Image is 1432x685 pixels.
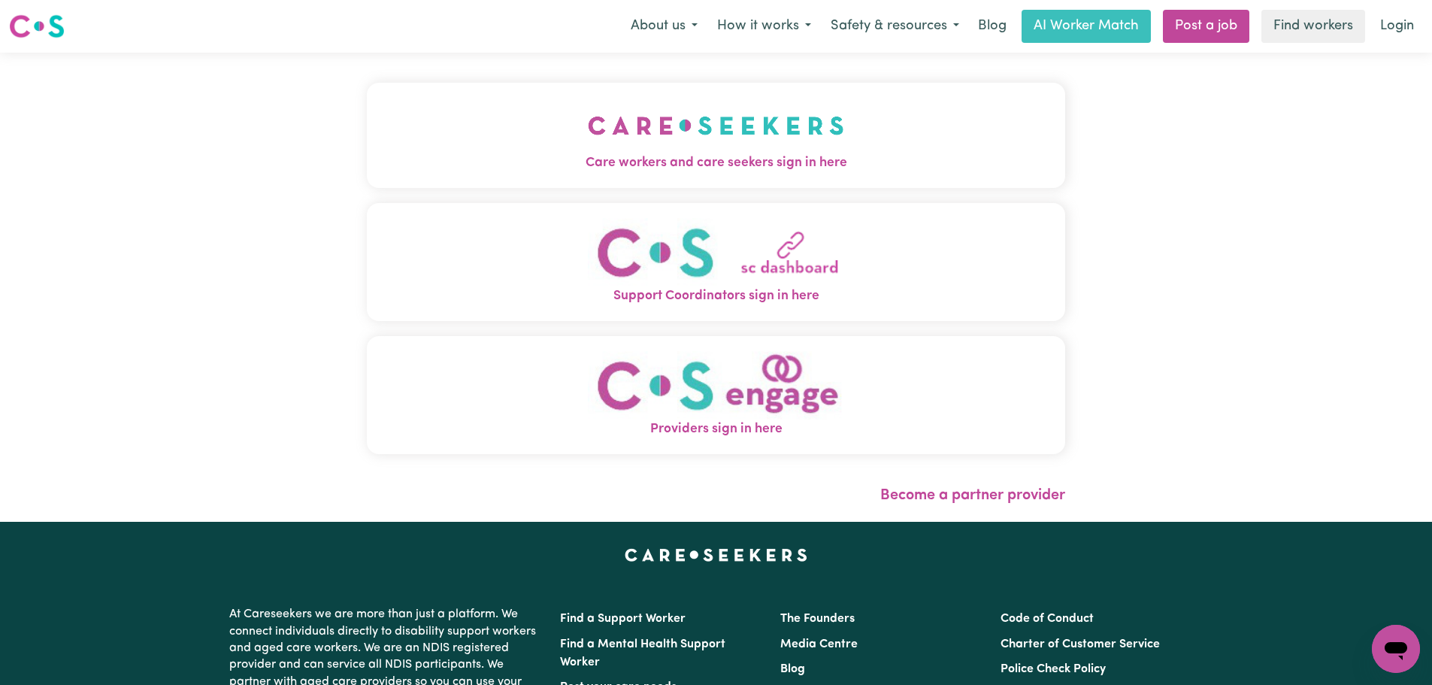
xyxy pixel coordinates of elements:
a: Find a Mental Health Support Worker [560,638,725,668]
a: Login [1371,10,1423,43]
a: Post a job [1163,10,1249,43]
img: Careseekers logo [9,13,65,40]
a: Find workers [1261,10,1365,43]
a: Careseekers home page [625,549,807,561]
a: Code of Conduct [1001,613,1094,625]
a: Find a Support Worker [560,613,686,625]
a: Blog [969,10,1016,43]
button: Safety & resources [821,11,969,42]
span: Providers sign in here [367,420,1065,439]
button: Care workers and care seekers sign in here [367,83,1065,188]
a: Police Check Policy [1001,663,1106,675]
a: The Founders [780,613,855,625]
iframe: Button to launch messaging window [1372,625,1420,673]
a: Blog [780,663,805,675]
span: Care workers and care seekers sign in here [367,153,1065,173]
a: Charter of Customer Service [1001,638,1160,650]
button: About us [621,11,707,42]
button: How it works [707,11,821,42]
button: Providers sign in here [367,336,1065,454]
a: Careseekers logo [9,9,65,44]
span: Support Coordinators sign in here [367,286,1065,306]
button: Support Coordinators sign in here [367,203,1065,321]
a: AI Worker Match [1022,10,1151,43]
a: Media Centre [780,638,858,650]
a: Become a partner provider [880,488,1065,503]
